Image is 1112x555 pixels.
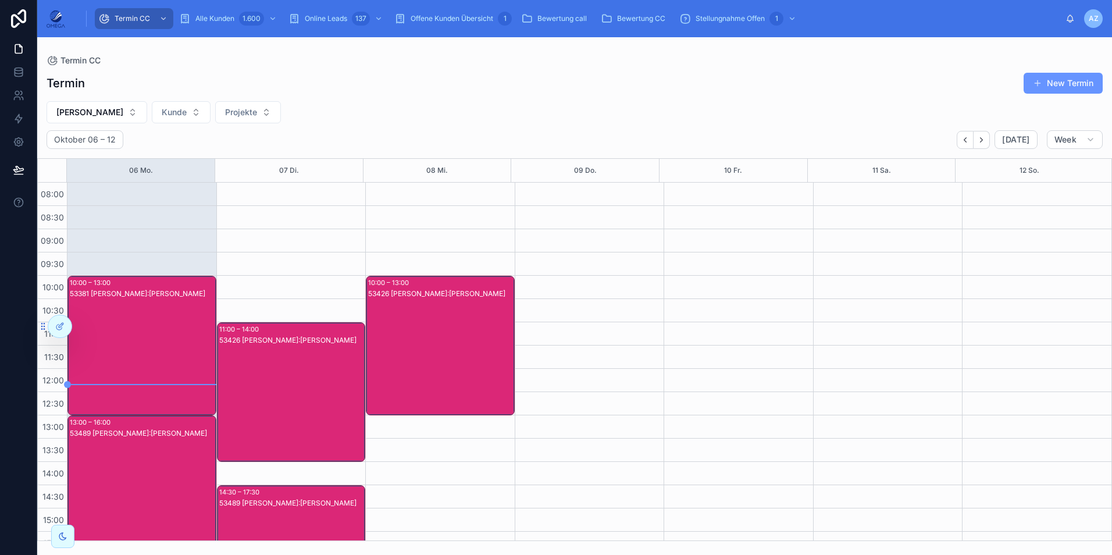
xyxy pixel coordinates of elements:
span: [DATE] [1002,134,1029,145]
div: 53381 [PERSON_NAME]:[PERSON_NAME] [70,289,215,298]
button: 08 Mi. [426,159,448,182]
div: 10:00 – 13:00 [70,277,113,289]
span: 08:00 [38,189,67,199]
span: Alle Kunden [195,14,234,23]
span: 14:00 [40,468,67,478]
span: 10:30 [40,305,67,315]
button: 10 Fr. [724,159,742,182]
span: 15:00 [40,515,67,525]
span: 08:30 [38,212,67,222]
span: Projekte [225,106,257,118]
span: Week [1054,134,1077,145]
div: 10:00 – 13:00 [368,277,412,289]
span: AZ [1089,14,1099,23]
span: 13:00 [40,422,67,432]
button: [DATE] [995,130,1037,149]
div: 137 [352,12,370,26]
span: Bewertung call [537,14,587,23]
div: 10:00 – 13:0053381 [PERSON_NAME]:[PERSON_NAME] [68,276,216,415]
span: [PERSON_NAME] [56,106,123,118]
div: 11:00 – 14:00 [219,323,262,335]
span: Termin CC [115,14,150,23]
button: Select Button [47,101,147,123]
button: 06 Mo. [129,159,153,182]
button: 11 Sa. [872,159,891,182]
a: Alle Kunden1.600 [176,8,283,29]
a: Stellungnahme Offen1 [676,8,802,29]
button: 12 So. [1020,159,1039,182]
button: Select Button [215,101,281,123]
span: 09:30 [38,259,67,269]
button: Next [974,131,990,149]
a: Online Leads137 [285,8,389,29]
div: 11:00 – 14:0053426 [PERSON_NAME]:[PERSON_NAME] [218,323,365,461]
button: Back [957,131,974,149]
span: 11:00 [41,329,67,339]
span: Bewertung CC [617,14,665,23]
div: 13:00 – 16:00 [70,417,113,428]
span: Offene Kunden Übersicht [411,14,493,23]
span: Stellungnahme Offen [696,14,765,23]
a: Bewertung CC [597,8,673,29]
button: 07 Di. [279,159,299,182]
a: Offene Kunden Übersicht1 [391,8,515,29]
span: Termin CC [60,55,101,66]
span: 14:30 [40,492,67,501]
span: 12:00 [40,375,67,385]
div: 53426 [PERSON_NAME]:[PERSON_NAME] [219,336,365,345]
div: 1 [769,12,783,26]
span: 12:30 [40,399,67,408]
span: 13:30 [40,445,67,455]
div: scrollable content [74,6,1065,31]
span: 10:00 [40,282,67,292]
div: 10:00 – 13:0053426 [PERSON_NAME]:[PERSON_NAME] [366,276,514,415]
div: 13:00 – 16:0053489 [PERSON_NAME]:[PERSON_NAME] [68,416,216,554]
div: 53489 [PERSON_NAME]:[PERSON_NAME] [219,499,365,508]
div: 14:30 – 17:30 [219,486,262,498]
h1: Termin [47,75,85,91]
h2: Oktober 06 – 12 [54,134,116,145]
button: New Termin [1024,73,1103,94]
a: Bewertung call [518,8,595,29]
a: Termin CC [95,8,173,29]
span: 15:30 [40,538,67,548]
img: App logo [47,9,65,28]
span: 09:00 [38,236,67,246]
span: Kunde [162,106,187,118]
button: Week [1047,130,1103,149]
button: Select Button [152,101,211,123]
div: 1.600 [239,12,264,26]
a: Termin CC [47,55,101,66]
span: Online Leads [305,14,347,23]
div: 1 [498,12,512,26]
div: 53426 [PERSON_NAME]:[PERSON_NAME] [368,289,514,298]
div: 53489 [PERSON_NAME]:[PERSON_NAME] [70,429,215,438]
button: 09 Do. [574,159,597,182]
span: 11:30 [41,352,67,362]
